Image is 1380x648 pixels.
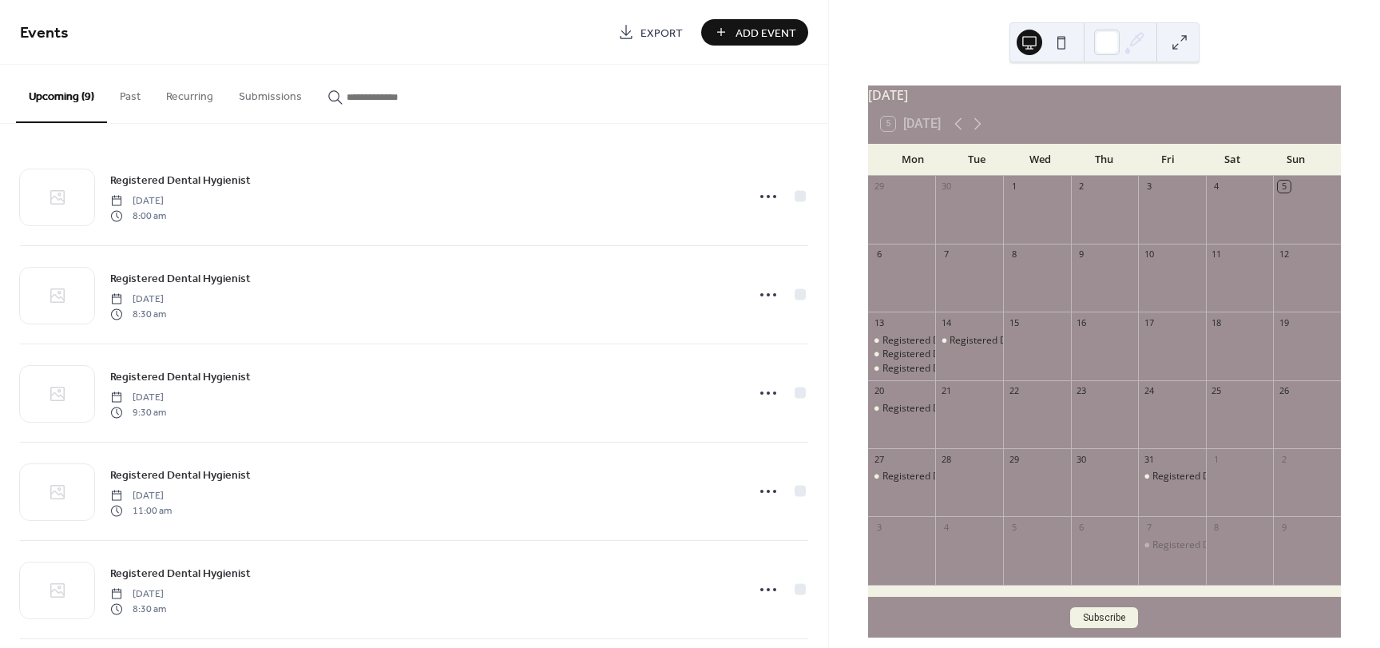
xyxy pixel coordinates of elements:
[1076,453,1088,465] div: 30
[950,334,1073,348] div: Registered Dental Hygienist
[226,65,315,121] button: Submissions
[1278,248,1290,260] div: 12
[882,362,1006,376] div: Registered Dental Hygienist
[1143,316,1155,328] div: 17
[882,402,1006,415] div: Registered Dental Hygienist
[873,521,885,533] div: 3
[881,144,945,176] div: Mon
[882,348,1006,361] div: Registered Dental Hygienist
[868,362,936,376] div: Registered Dental Hygienist
[1076,248,1088,260] div: 9
[1076,316,1088,328] div: 16
[1073,144,1136,176] div: Thu
[882,470,1006,483] div: Registered Dental Hygienist
[868,85,1341,105] div: [DATE]
[110,564,251,582] a: Registered Dental Hygienist
[110,489,172,503] span: [DATE]
[945,144,1009,176] div: Tue
[1278,453,1290,465] div: 2
[940,521,952,533] div: 4
[110,171,251,189] a: Registered Dental Hygienist
[1070,607,1138,628] button: Subscribe
[1136,144,1200,176] div: Fri
[882,334,1006,348] div: Registered Dental Hygienist
[110,173,251,189] span: Registered Dental Hygienist
[110,307,166,321] span: 8:30 am
[1008,453,1020,465] div: 29
[110,405,166,419] span: 9:30 am
[1152,470,1276,483] div: Registered Dental Hygienist
[1143,248,1155,260] div: 10
[940,248,952,260] div: 7
[1200,144,1264,176] div: Sat
[110,503,172,518] span: 11:00 am
[873,453,885,465] div: 27
[868,470,936,483] div: Registered Dental Hygienist
[110,368,251,386] a: Registered Dental Hygienist
[110,369,251,386] span: Registered Dental Hygienist
[1076,521,1088,533] div: 6
[110,587,166,602] span: [DATE]
[736,25,796,42] span: Add Event
[1076,181,1088,193] div: 2
[110,566,251,582] span: Registered Dental Hygienist
[868,334,936,348] div: Registered Dental Hygienist
[1138,470,1206,483] div: Registered Dental Hygienist
[1211,316,1223,328] div: 18
[1278,385,1290,397] div: 26
[1008,316,1020,328] div: 15
[940,385,952,397] div: 21
[873,248,885,260] div: 6
[110,391,166,405] span: [DATE]
[1264,144,1328,176] div: Sun
[1211,521,1223,533] div: 8
[110,292,166,307] span: [DATE]
[1211,181,1223,193] div: 4
[940,316,952,328] div: 14
[868,348,936,361] div: Registered Dental Hygienist
[1138,539,1206,552] div: Registered Dental Hygienist
[606,19,695,46] a: Export
[868,402,936,415] div: Registered Dental Hygienist
[1143,521,1155,533] div: 7
[153,65,226,121] button: Recurring
[1152,539,1276,552] div: Registered Dental Hygienist
[1008,248,1020,260] div: 8
[110,269,251,288] a: Registered Dental Hygienist
[1211,453,1223,465] div: 1
[701,19,808,46] button: Add Event
[20,18,69,49] span: Events
[1278,316,1290,328] div: 19
[1211,385,1223,397] div: 25
[935,334,1003,348] div: Registered Dental Hygienist
[110,271,251,288] span: Registered Dental Hygienist
[873,385,885,397] div: 20
[110,194,166,209] span: [DATE]
[1143,385,1155,397] div: 24
[873,316,885,328] div: 13
[940,181,952,193] div: 30
[1278,181,1290,193] div: 5
[1143,181,1155,193] div: 3
[1076,385,1088,397] div: 23
[16,65,107,123] button: Upcoming (9)
[1143,453,1155,465] div: 31
[107,65,153,121] button: Past
[1008,521,1020,533] div: 5
[940,453,952,465] div: 28
[1008,181,1020,193] div: 1
[1211,248,1223,260] div: 11
[1278,521,1290,533] div: 9
[110,209,166,223] span: 8:00 am
[110,467,251,484] span: Registered Dental Hygienist
[640,25,683,42] span: Export
[1009,144,1073,176] div: Wed
[110,466,251,484] a: Registered Dental Hygienist
[110,602,166,616] span: 8:30 am
[1008,385,1020,397] div: 22
[873,181,885,193] div: 29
